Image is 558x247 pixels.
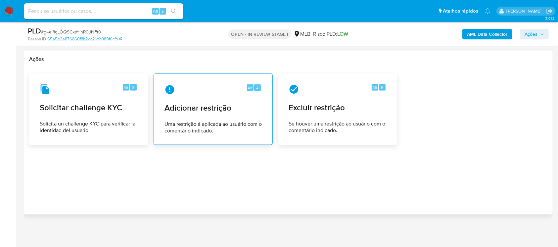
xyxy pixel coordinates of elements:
[313,30,348,38] span: Risco PLD:
[525,29,537,39] span: Ações
[153,8,158,14] span: Alt
[462,29,512,39] button: AML Data Collector
[546,8,553,15] a: Sair
[294,30,310,38] div: MLB
[29,56,547,63] h2: Ações
[28,25,41,36] b: PLD
[28,36,46,42] b: Person ID
[41,28,101,35] span: # g4eiflgLOQ9CxeYlnR0JNFr0
[443,8,478,15] span: Atalhos rápidos
[24,7,183,16] input: Pesquise usuários ou casos...
[167,7,180,16] button: search-icon
[520,29,549,39] button: Ações
[467,29,507,39] b: AML Data Collector
[545,16,555,21] span: 3.161.2
[228,29,291,39] p: OPEN - IN REVIEW STAGE I
[337,30,348,38] span: LOW
[162,8,164,14] span: s
[47,36,122,42] a: 65a5e2a876860f8b2dc21cfc089f6cfb
[485,8,490,14] a: Notificações
[506,8,544,14] p: weverton.gomes@mercadopago.com.br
